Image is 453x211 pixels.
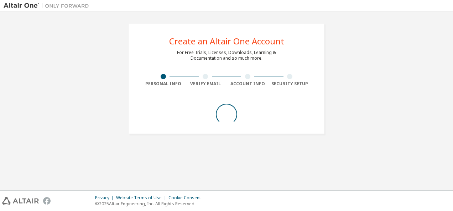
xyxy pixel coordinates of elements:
div: Account Info [226,81,269,87]
div: Security Setup [269,81,311,87]
div: Cookie Consent [168,195,205,201]
div: Personal Info [142,81,184,87]
img: altair_logo.svg [2,197,39,205]
div: Website Terms of Use [116,195,168,201]
div: Privacy [95,195,116,201]
div: Verify Email [184,81,227,87]
p: © 2025 Altair Engineering, Inc. All Rights Reserved. [95,201,205,207]
div: For Free Trials, Licenses, Downloads, Learning & Documentation and so much more. [177,50,276,61]
img: facebook.svg [43,197,51,205]
img: Altair One [4,2,93,9]
div: Create an Altair One Account [169,37,284,45]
